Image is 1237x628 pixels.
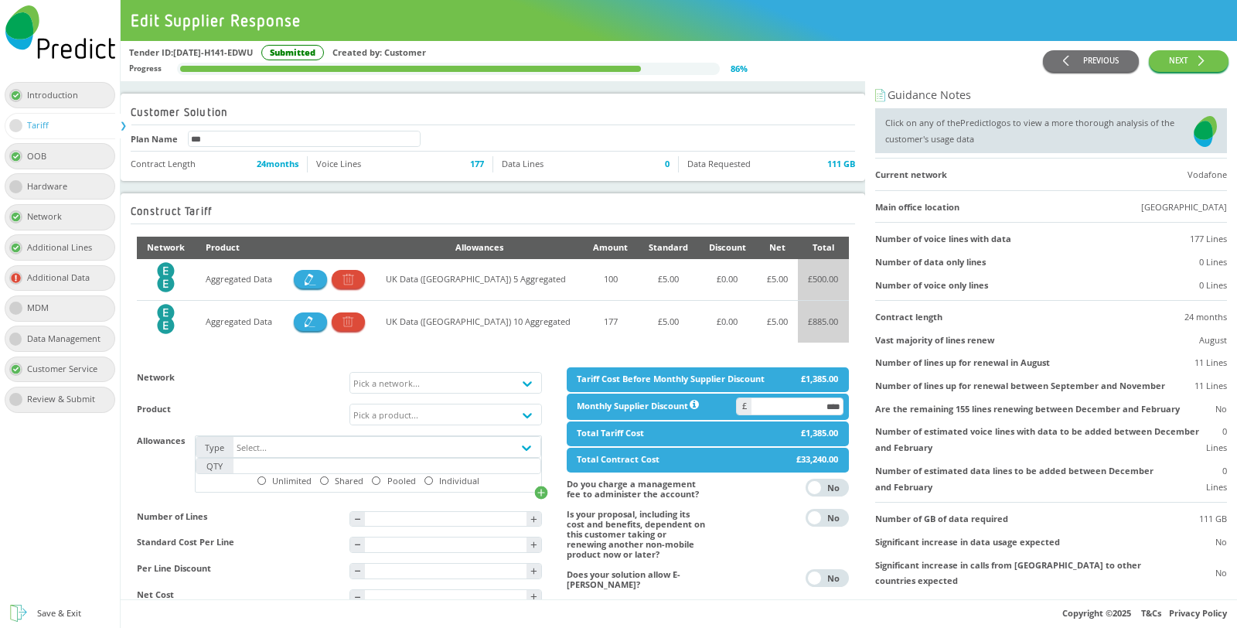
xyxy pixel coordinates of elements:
[756,259,798,301] td: £ 5.00
[1200,463,1227,496] div: 0 Lines
[875,278,988,294] div: Number of voice only lines
[593,240,629,256] div: Amount
[1188,167,1227,183] div: Vodafone
[875,596,982,613] div: Roaming usage expected
[1141,200,1227,216] div: [GEOGRAPHIC_DATA]
[875,401,1180,418] div: Are the remaining 155 lines renewing between December and February
[131,134,178,144] h4: Plan Name
[196,437,233,457] div: Type
[731,61,748,77] div: 86 %
[27,179,77,195] div: Hardware
[796,452,838,468] div: £33,240.00
[257,156,298,172] span: 24 months
[766,240,788,256] div: Net
[1199,333,1227,349] div: August
[1184,309,1227,326] div: 24 months
[137,404,339,414] h4: Product
[679,156,855,172] li: Data Requested
[353,410,418,420] div: Pick a product...
[875,200,959,216] div: Main office location
[756,301,798,343] td: £ 5.00
[875,355,1050,371] div: Number of lines up for renewal in August
[567,509,707,559] h4: Is your proposal, including its cost and benefits, dependent on this customer taking or renewing ...
[875,511,1008,527] div: Number of GB of data required
[121,599,1237,628] div: Copyright © 2025
[699,259,757,301] td: £ 0.00
[206,240,273,256] div: Product
[583,301,639,343] td: 177
[639,259,699,301] td: £ 5.00
[237,442,267,452] div: Select...
[1190,231,1227,247] div: 177 Lines
[27,240,102,256] div: Additional Lines
[27,300,59,316] div: MDM
[577,371,765,387] div: Tariff Cost Before Monthly Supplier Discount
[665,156,670,172] span: 0
[493,156,679,172] li: Data Lines
[875,231,1011,247] div: Number of voice lines with data
[875,534,1060,551] div: Significant increase in data usage expected
[808,271,839,288] div: £ 500.00
[470,156,484,172] span: 177
[354,590,361,600] div: -
[875,333,994,349] div: Vast majority of lines renew
[577,452,659,468] div: Total Contract Cost
[530,540,537,550] div: +
[530,566,537,576] div: +
[875,558,1215,590] div: Significant increase in calls from [GEOGRAPHIC_DATA] to other countries expected
[147,240,186,256] div: Network
[27,391,105,408] div: Review & Submit
[261,45,324,60] div: Submitted
[386,314,573,330] div: UK Data ([GEOGRAPHIC_DATA]) 10 Aggregated
[1215,565,1227,582] div: No
[137,589,339,599] h4: Net Cost
[354,564,361,574] div: -
[27,270,100,286] div: Additional Data
[354,538,361,548] div: -
[875,87,1227,104] div: Guidance Notes
[1149,50,1228,73] button: NEXT
[27,148,56,165] div: OOB
[1169,607,1227,619] a: Privacy Policy
[808,314,839,330] div: £ 885.00
[27,361,107,377] div: Customer Service
[196,301,283,343] td: Aggregated Data
[131,156,308,172] li: Contract Length
[1194,378,1227,394] div: 11 Lines
[530,514,537,524] div: +
[387,476,416,486] div: Pooled
[530,592,537,602] div: +
[1141,607,1161,619] a: T&Cs
[37,606,81,622] div: Save & Exit
[808,240,839,256] div: Total
[137,435,185,445] h4: Allowances
[353,378,420,388] div: Pick a network...
[885,115,1194,148] div: Click on any of the Predict logos to view a more thorough analysis of the customer's usage data
[823,574,844,582] div: No
[875,309,942,326] div: Contract length
[567,479,707,499] h4: Do you charge a management fee to administer the account?
[439,476,479,486] div: Individual
[827,156,855,172] span: 111 GB
[875,378,1165,394] div: Number of lines up for renewal between September and November
[823,483,844,492] div: No
[129,61,162,77] div: Progress
[875,424,1204,456] div: Number of estimated voice lines with data to be added between December and February
[806,569,848,586] button: YesNo
[1215,401,1227,418] div: No
[801,371,838,387] div: £1,385.00
[137,537,339,547] h4: Standard Cost Per Line
[567,569,707,589] h4: Does your solution allow E-[PERSON_NAME]?
[27,331,111,347] div: Data Management
[577,425,644,442] div: Total Tariff Cost
[1199,254,1227,271] div: 0 Lines
[27,118,59,134] div: Tariff
[1194,115,1217,148] img: Predict Mobile
[1194,355,1227,371] div: 11 Lines
[5,5,115,59] img: Predict Mobile
[27,87,88,104] div: Introduction
[131,106,228,118] h2: Customer Solution
[709,240,747,256] div: Discount
[1043,50,1139,73] button: PREVIOUS
[137,372,339,382] h4: Network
